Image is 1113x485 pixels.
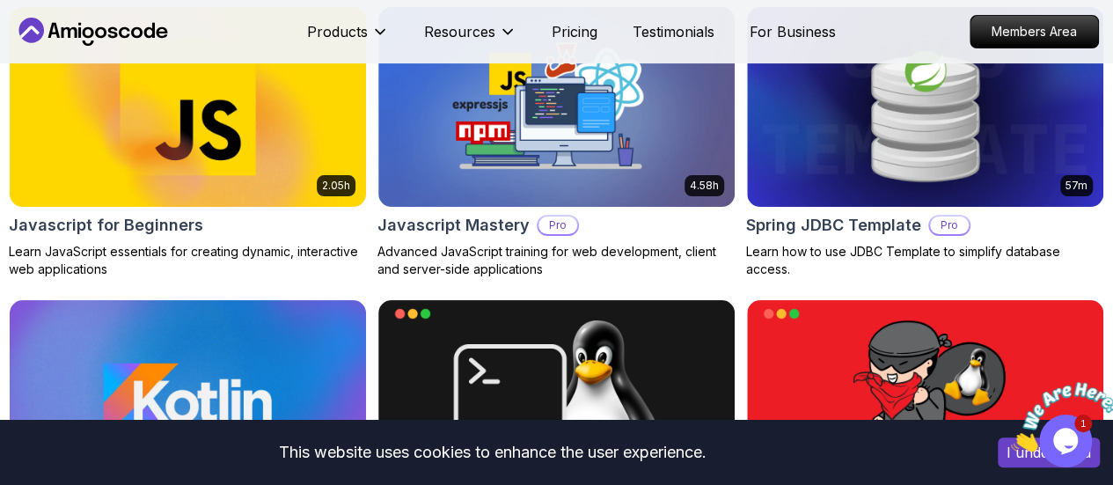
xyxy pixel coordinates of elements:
[9,6,367,278] a: Javascript for Beginners card2.05hJavascript for BeginnersLearn JavaScript essentials for creatin...
[377,243,736,278] p: Advanced JavaScript training for web development, client and server-side applications
[1065,179,1087,193] p: 57m
[746,243,1104,278] p: Learn how to use JDBC Template to simplify database access.
[10,7,366,207] img: Javascript for Beginners card
[377,6,736,278] a: Javascript Mastery card4.58hJavascript MasteryProAdvanced JavaScript training for web development...
[424,21,495,42] p: Resources
[970,15,1099,48] a: Members Area
[930,217,969,234] p: Pro
[998,437,1100,467] button: Accept cookies
[378,7,735,207] img: Javascript Mastery card
[633,21,714,42] a: Testimonials
[747,7,1103,207] img: Spring JDBC Template card
[7,7,116,77] img: Chat attention grabber
[970,16,1098,48] p: Members Area
[307,21,389,56] button: Products
[13,433,971,472] div: This website uses cookies to enhance the user experience.
[552,21,597,42] a: Pricing
[424,21,516,56] button: Resources
[9,213,203,238] h2: Javascript for Beginners
[377,213,530,238] h2: Javascript Mastery
[746,213,921,238] h2: Spring JDBC Template
[746,6,1104,278] a: Spring JDBC Template card57mSpring JDBC TemplateProLearn how to use JDBC Template to simplify dat...
[750,21,836,42] a: For Business
[322,179,350,193] p: 2.05h
[1004,375,1113,459] iframe: chat widget
[9,243,367,278] p: Learn JavaScript essentials for creating dynamic, interactive web applications
[307,21,368,42] p: Products
[690,179,719,193] p: 4.58h
[538,217,577,234] p: Pro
